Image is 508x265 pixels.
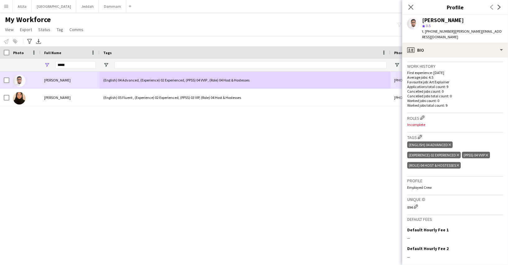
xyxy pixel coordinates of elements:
span: Tag [57,27,63,32]
div: [PHONE_NUMBER] [390,89,470,106]
span: Tags [103,50,112,55]
app-action-btn: Export XLSX [35,38,42,45]
button: Open Filter Menu [394,62,400,68]
button: Open Filter Menu [103,62,109,68]
p: Employed Crew [407,185,503,190]
span: Status [38,27,50,32]
div: -- [407,254,503,260]
span: | [PERSON_NAME][EMAIL_ADDRESS][DOMAIN_NAME] [422,29,502,39]
img: Lesyan Sallam [13,92,26,105]
div: (English) 04 Advanced [407,142,453,148]
span: Comms [69,27,83,32]
input: Full Name Filter Input [55,61,96,69]
a: Comms [67,26,86,34]
p: Favourite job: Art Explainer [407,80,503,84]
span: t. [PHONE_NUMBER] [422,29,454,34]
span: Export [20,27,32,32]
span: My Workforce [5,15,51,24]
span: Full Name [44,50,61,55]
a: View [2,26,16,34]
div: (Experience) 02 Experienced [407,152,461,158]
h3: Work history [407,63,503,69]
a: Export [17,26,35,34]
span: [PERSON_NAME] [44,95,71,100]
p: Average jobs: 4.5 [407,75,503,80]
span: View [5,27,14,32]
a: Tag [54,26,66,34]
h3: Roles [407,114,503,121]
button: AlUla [13,0,32,12]
h3: Profile [402,3,508,11]
div: [PHONE_NUMBER] [390,72,470,89]
div: -- [407,235,503,241]
h3: Default Hourly Fee 1 [407,227,449,233]
a: Status [36,26,53,34]
img: Abdulrahman Sallam [13,75,26,87]
button: Jeddah [76,0,99,12]
h3: Tags [407,134,503,140]
span: Photo [13,50,24,55]
h3: Default Hourly Fee 2 [407,246,449,251]
span: [PERSON_NAME] [44,78,71,82]
p: Incomplete [407,122,503,127]
h3: Unique ID [407,197,503,202]
p: Worked jobs total count: 9 [407,103,503,108]
span: Phone [394,50,405,55]
div: (PPSS) 04 VVIP [462,152,490,158]
p: Cancelled jobs total count: 0 [407,94,503,98]
p: Worked jobs count: 0 [407,98,503,103]
h3: Default fees [407,216,503,222]
app-action-btn: Advanced filters [26,38,33,45]
input: Tags Filter Input [114,61,387,69]
h3: Profile [407,178,503,184]
div: [PERSON_NAME] [422,17,464,23]
p: First experience: [DATE] [407,70,503,75]
p: Cancelled jobs count: 0 [407,89,503,94]
div: (English) 05 Fluent , (Experience) 02 Experienced, (PPSS) 03 VIP, (Role) 04 Host & Hostesses [100,89,390,106]
button: Dammam [99,0,126,12]
span: 3.5 [426,23,431,28]
div: Bio [402,43,508,58]
div: (English) 04 Advanced, (Experience) 02 Experienced, (PPSS) 04 VVIP , (Role) 04 Host & Hostesses [100,72,390,89]
p: Applications total count: 9 [407,84,503,89]
button: Open Filter Menu [44,62,50,68]
button: [GEOGRAPHIC_DATA] [32,0,76,12]
div: 894 [407,203,503,210]
div: (Role) 04 Host & Hostesses [407,162,461,169]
